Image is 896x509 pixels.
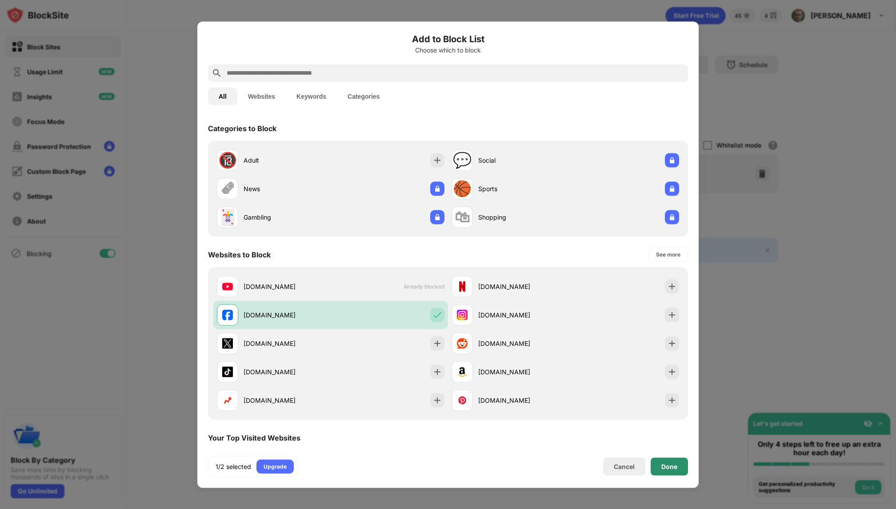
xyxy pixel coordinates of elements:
[455,208,470,226] div: 🛍
[244,184,331,193] div: News
[478,282,565,291] div: [DOMAIN_NAME]
[220,180,235,198] div: 🗞
[208,124,276,132] div: Categories to Block
[244,367,331,377] div: [DOMAIN_NAME]
[478,212,565,222] div: Shopping
[478,396,565,405] div: [DOMAIN_NAME]
[264,462,287,471] div: Upgrade
[457,309,468,320] img: favicons
[453,180,472,198] div: 🏀
[457,366,468,377] img: favicons
[237,87,286,105] button: Websites
[208,250,271,259] div: Websites to Block
[218,208,237,226] div: 🃏
[244,310,331,320] div: [DOMAIN_NAME]
[222,366,233,377] img: favicons
[222,281,233,292] img: favicons
[478,339,565,348] div: [DOMAIN_NAME]
[244,212,331,222] div: Gambling
[457,281,468,292] img: favicons
[614,463,635,470] div: Cancel
[216,462,251,471] div: 1/2 selected
[656,250,680,259] div: See more
[661,463,677,470] div: Done
[218,151,237,169] div: 🔞
[404,283,444,290] span: Already blocked
[478,184,565,193] div: Sports
[208,32,688,45] h6: Add to Block List
[244,396,331,405] div: [DOMAIN_NAME]
[222,395,233,405] img: favicons
[286,87,337,105] button: Keywords
[244,156,331,165] div: Adult
[457,395,468,405] img: favicons
[453,151,472,169] div: 💬
[478,310,565,320] div: [DOMAIN_NAME]
[222,309,233,320] img: favicons
[244,282,331,291] div: [DOMAIN_NAME]
[478,367,565,377] div: [DOMAIN_NAME]
[478,156,565,165] div: Social
[244,339,331,348] div: [DOMAIN_NAME]
[222,338,233,349] img: favicons
[208,87,237,105] button: All
[208,433,300,442] div: Your Top Visited Websites
[208,46,688,53] div: Choose which to block
[337,87,390,105] button: Categories
[212,68,222,78] img: search.svg
[457,338,468,349] img: favicons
